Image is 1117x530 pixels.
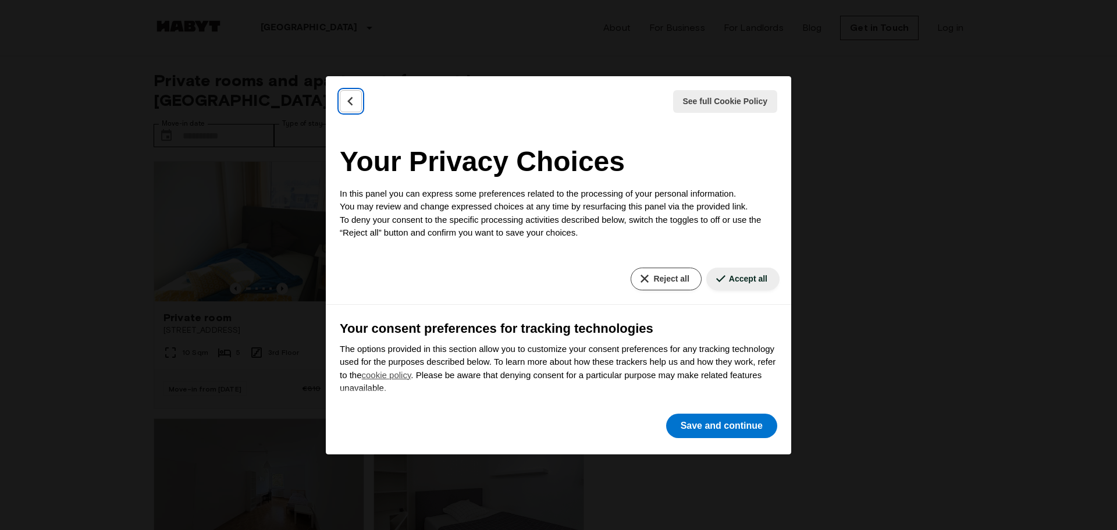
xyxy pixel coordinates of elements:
[340,343,777,395] p: The options provided in this section allow you to customize your consent preferences for any trac...
[340,141,777,183] h2: Your Privacy Choices
[340,90,362,112] button: Back
[673,90,778,113] button: See full Cookie Policy
[362,370,411,380] a: cookie policy
[683,95,768,108] span: See full Cookie Policy
[631,268,701,290] button: Reject all
[340,187,777,240] p: In this panel you can express some preferences related to the processing of your personal informa...
[340,319,777,338] h3: Your consent preferences for tracking technologies
[706,268,780,290] button: Accept all
[666,414,777,438] button: Save and continue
